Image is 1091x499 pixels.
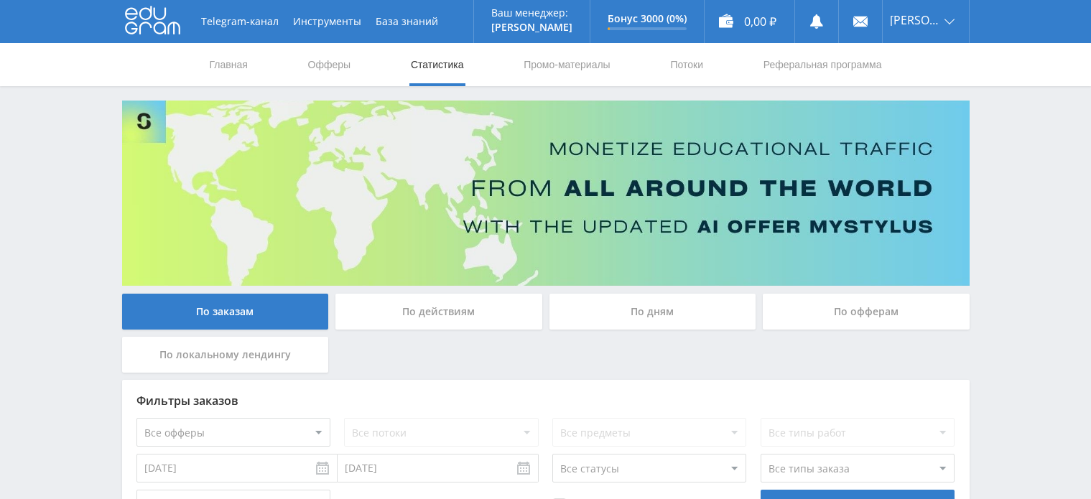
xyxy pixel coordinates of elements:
div: По дням [549,294,756,330]
div: По офферам [763,294,970,330]
p: Ваш менеджер: [491,7,572,19]
a: Промо-материалы [522,43,611,86]
a: Статистика [409,43,465,86]
div: По заказам [122,294,329,330]
div: По действиям [335,294,542,330]
p: Бонус 3000 (0%) [608,13,687,24]
a: Главная [208,43,249,86]
div: По локальному лендингу [122,337,329,373]
a: Офферы [307,43,353,86]
span: [PERSON_NAME] [890,14,940,26]
a: Потоки [669,43,705,86]
p: [PERSON_NAME] [491,22,572,33]
div: Фильтры заказов [136,394,955,407]
img: Banner [122,101,970,286]
a: Реферальная программа [762,43,883,86]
